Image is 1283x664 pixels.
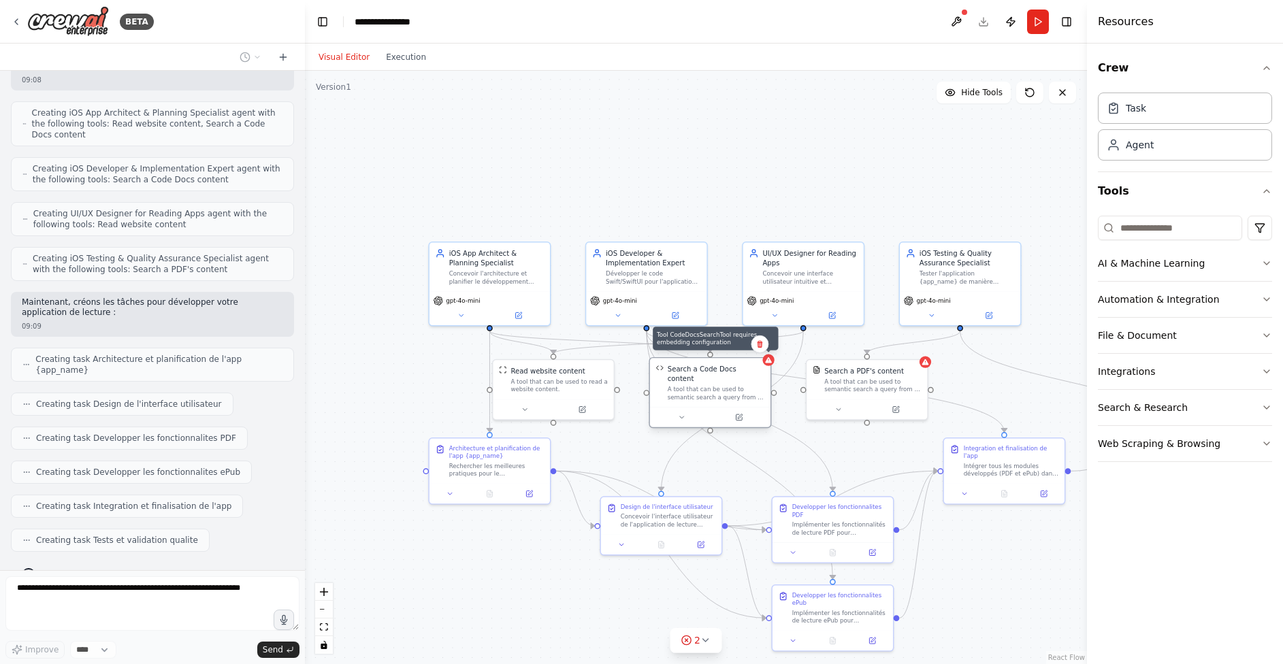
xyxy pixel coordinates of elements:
[742,242,864,327] div: UI/UX Designer for Reading AppsConcevoir une interface utilisateur intuitive et ergonomique pour ...
[792,591,888,607] div: Developper les fonctionnalites ePub
[1027,488,1060,499] button: Open in side panel
[25,644,59,655] span: Improve
[640,539,682,550] button: No output available
[1098,49,1272,87] button: Crew
[234,49,267,65] button: Switch to previous chat
[33,208,282,230] span: Creating UI/UX Designer for Reading Apps agent with the following tools: Read website content
[899,242,1022,327] div: iOS Testing & Quality Assurance SpecialistTester l'application {app_name} de manière approfondie,...
[310,49,378,65] button: Visual Editor
[274,610,294,630] button: Click to speak your automation idea
[469,488,510,499] button: No output available
[647,310,702,321] button: Open in side panel
[315,583,333,601] button: zoom in
[22,75,283,85] div: 09:08
[603,297,637,305] span: gpt-4o-mini
[943,437,1065,505] div: Integration et finalisation de l'appIntégrer tous les modules développés (PDF et ePub) dans l'app...
[1098,318,1272,353] button: File & Document
[491,310,546,321] button: Open in side panel
[485,331,715,352] g: Edge from b6d4af1d-feb9-4181-ad40-aeee4cb23135 to d8639d6e-819e-4c34-86cf-26ceb347411e
[41,569,84,580] span: Thinking...
[668,386,765,401] div: A tool that can be used to semantic search a query from a Code Docs content.
[120,14,154,30] div: BETA
[315,583,333,654] div: React Flow controls
[1057,12,1076,31] button: Hide right sidebar
[760,297,794,305] span: gpt-4o-mini
[1098,282,1272,317] button: Automation & Integration
[36,399,222,410] span: Creating task Design de l'interface utilisateur
[694,633,700,647] span: 2
[606,248,701,268] div: iOS Developer & Implementation Expert
[36,433,236,444] span: Creating task Developper les fonctionnalites PDF
[315,636,333,654] button: toggle interactivity
[585,242,708,327] div: iOS Developer & Implementation ExpertDévelopper le code Swift/SwiftUI pour l'application {app_nam...
[771,584,894,652] div: Developper les fonctionnalites ePubImplémenter les fonctionnalités de lecture ePub pour l'applica...
[812,547,854,559] button: No output available
[984,488,1025,499] button: No output available
[33,253,282,275] span: Creating iOS Testing & Quality Assurance Specialist agent with the following tools: Search a PDF'...
[964,444,1059,460] div: Integration et finalisation de l'app
[824,378,922,393] div: A tool that can be used to semantic search a query from a PDF's content.
[316,82,351,93] div: Version 1
[22,321,283,331] div: 09:09
[449,462,545,478] div: Rechercher les meilleures pratiques pour le développement d'applications iOS de lecture de docume...
[856,547,889,559] button: Open in side panel
[937,82,1011,103] button: Hide Tools
[449,270,545,286] div: Concevoir l'architecture et planifier le développement d'une application iPhone {app_name} pour l...
[920,248,1015,268] div: iOS Testing & Quality Assurance Specialist
[655,364,664,372] img: CodeDocsSearchTool
[378,49,434,65] button: Execution
[751,335,768,353] button: Delete node
[1071,462,1109,476] g: Edge from 11fda681-73a3-4ae8-9999-c58d4bed1e98 to 29b316e8-2a03-4e75-aca7-24824a560a14
[824,366,904,376] div: Search a PDF's content
[868,403,923,415] button: Open in side panel
[556,466,594,531] g: Edge from 1a970f4a-4a96-4c20-b1d0-3edc9748911b to dd499f11-c7ec-4b1c-abfe-4e707ec77ca1
[33,163,282,185] span: Creating iOS Developer & Implementation Expert agent with the following tools: Search a Code Docs...
[806,359,928,420] div: PDFSearchToolSearch a PDF's contentA tool that can be used to semantic search a query from a PDF'...
[355,15,425,29] nav: breadcrumb
[513,488,546,499] button: Open in side panel
[485,331,558,354] g: Edge from b6d4af1d-feb9-4181-ad40-aeee4cb23135 to 46d0cfb5-afdd-4823-8e12-a528072b0370
[449,444,545,460] div: Architecture et planification de l'app {app_name}
[792,503,888,518] div: Developper les fonctionnalites PDF
[813,366,821,374] img: PDFSearchTool
[899,466,937,622] g: Edge from 99809be1-71b7-4c90-a9ff-6e7dfd0abbf3 to 11fda681-73a3-4ae8-9999-c58d4bed1e98
[955,331,1180,432] g: Edge from 74cc27c3-5039-404c-a89e-ce9c8cea7c28 to 29b316e8-2a03-4e75-aca7-24824a560a14
[792,609,888,625] div: Implémenter les fonctionnalités de lecture ePub pour l'application {app_name}. Intégrer une libra...
[1126,101,1146,115] div: Task
[771,496,894,563] div: Developper les fonctionnalites PDFImplémenter les fonctionnalités de lecture PDF pour l'applicati...
[642,331,1009,432] g: Edge from e0bddc3b-33fe-45ed-a3b9-8e28746d1f59 to 11fda681-73a3-4ae8-9999-c58d4bed1e98
[862,331,965,354] g: Edge from 74cc27c3-5039-404c-a89e-ce9c8cea7c28 to 2e9411fc-ed9f-4020-9244-dbb7089685ba
[315,601,333,618] button: zoom out
[485,331,494,432] g: Edge from b6d4af1d-feb9-4181-ad40-aeee4cb23135 to 1a970f4a-4a96-4c20-b1d0-3edc9748911b
[1098,246,1272,281] button: AI & Machine Learning
[621,503,713,511] div: Design de l'interface utilisateur
[670,628,722,653] button: 2
[899,466,937,535] g: Edge from a3c946f1-618d-439d-9b66-4ff962757ca6 to 11fda681-73a3-4ae8-9999-c58d4bed1e98
[1098,87,1272,171] div: Crew
[668,364,765,384] div: Search a Code Docs content
[642,331,838,579] g: Edge from e0bddc3b-33fe-45ed-a3b9-8e28746d1f59 to 99809be1-71b7-4c90-a9ff-6e7dfd0abbf3
[36,535,198,546] span: Creating task Tests et validation qualite
[684,539,717,550] button: Open in side panel
[1098,426,1272,461] button: Web Scraping & Browsing
[1098,354,1272,389] button: Integrations
[36,467,240,478] span: Creating task Developper les fonctionnalites ePub
[600,496,722,555] div: Design de l'interface utilisateurConcevoir l'interface utilisateur de l'application de lecture {a...
[856,635,889,646] button: Open in side panel
[449,248,545,268] div: iOS App Architect & Planning Specialist
[1098,390,1272,425] button: Search & Research
[313,12,332,31] button: Hide left sidebar
[263,644,283,655] span: Send
[428,242,551,327] div: iOS App Architect & Planning SpecialistConcevoir l'architecture et planifier le développement d'u...
[792,520,888,536] div: Implémenter les fonctionnalités de lecture PDF pour l'application {app_name} en suivant l'archite...
[711,412,766,423] button: Open in side panel
[22,297,283,318] p: Maintenant, créons les tâches pour développer votre application de lecture :
[1126,138,1154,152] div: Agent
[510,378,608,393] div: A tool that can be used to read a website content.
[1098,172,1272,210] button: Tools
[1098,14,1154,30] h4: Resources
[812,635,854,646] button: No output available
[649,359,771,430] div: Tool CodeDocsSearchTool requires embedding configurationCodeDocsSearchToolSearch a Code Docs cont...
[961,310,1016,321] button: Open in side panel
[492,359,615,420] div: ScrapeWebsiteToolRead website contentA tool that can be used to read a website content.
